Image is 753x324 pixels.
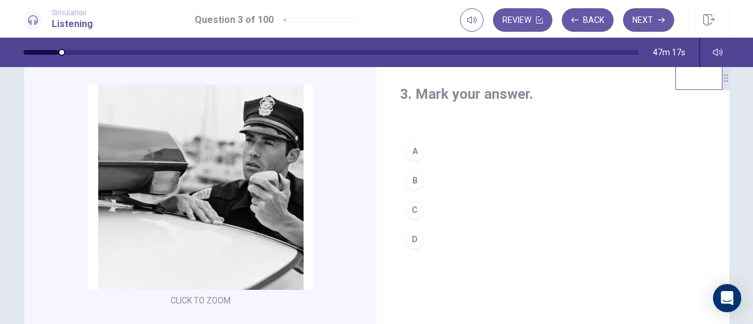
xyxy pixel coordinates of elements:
[713,284,741,312] div: Open Intercom Messenger
[400,225,706,254] button: D
[400,166,706,195] button: B
[195,13,274,27] h1: Question 3 of 100
[623,8,674,32] button: Next
[400,136,706,166] button: A
[493,8,552,32] button: Review
[653,48,685,57] span: 47m 17s
[52,9,93,17] span: Simulation
[52,17,93,31] h1: Listening
[562,8,614,32] button: Back
[405,142,424,161] div: A
[405,171,424,190] div: B
[405,201,424,219] div: C
[400,85,706,103] h4: 3. Mark your answer.
[405,230,424,249] div: D
[400,195,706,225] button: C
